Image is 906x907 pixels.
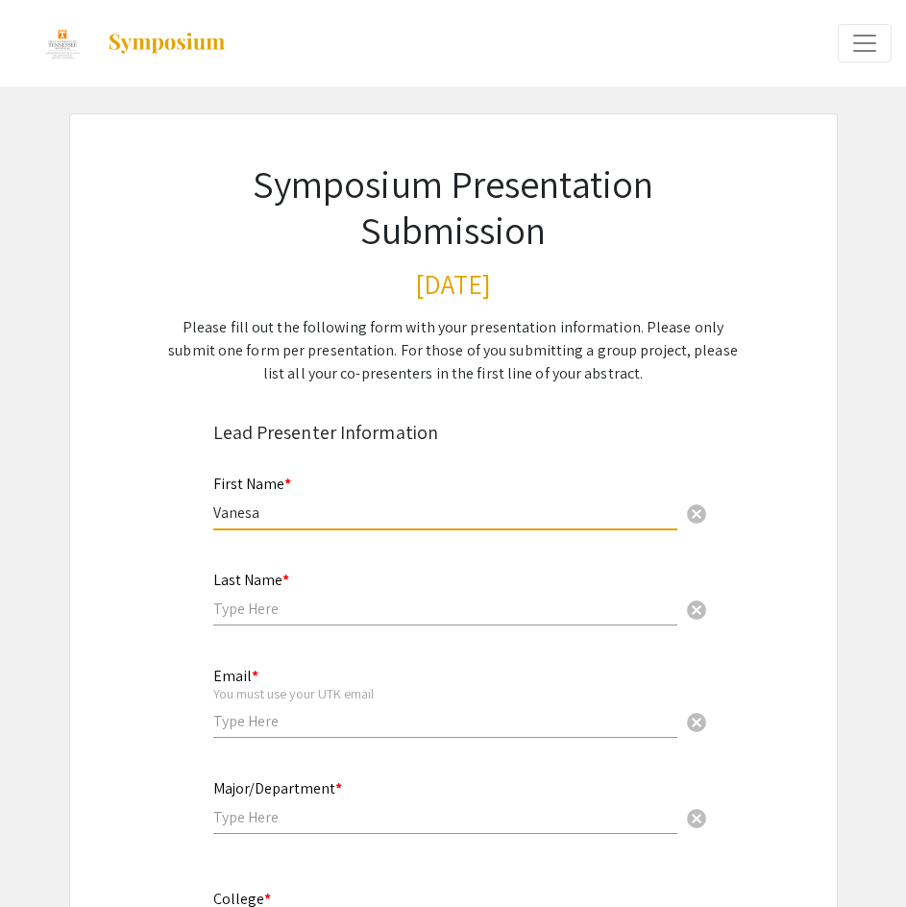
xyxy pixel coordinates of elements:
mat-label: Major/Department [213,778,342,798]
span: cancel [685,599,708,622]
iframe: Chat [14,821,82,893]
input: Type Here [213,599,677,619]
input: Type Here [213,711,677,731]
button: Clear [677,589,716,627]
button: Expand or Collapse Menu [838,24,892,62]
span: cancel [685,711,708,734]
div: You must use your UTK email [213,685,677,702]
div: Please fill out the following form with your presentation information. Please only submit one for... [163,316,744,385]
button: Clear [677,701,716,740]
mat-label: Last Name [213,570,289,590]
div: Lead Presenter Information [213,418,694,447]
h1: Symposium Presentation Submission [163,160,744,253]
button: Clear [677,797,716,836]
a: Discovery Day 2025 [14,19,227,67]
span: cancel [685,807,708,830]
span: cancel [685,503,708,526]
button: Clear [677,493,716,531]
img: Discovery Day 2025 [37,19,87,67]
h3: [DATE] [163,268,744,301]
img: Symposium by ForagerOne [107,32,227,55]
input: Type Here [213,807,677,827]
mat-label: Email [213,666,258,686]
input: Type Here [213,503,677,523]
mat-label: First Name [213,474,291,494]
